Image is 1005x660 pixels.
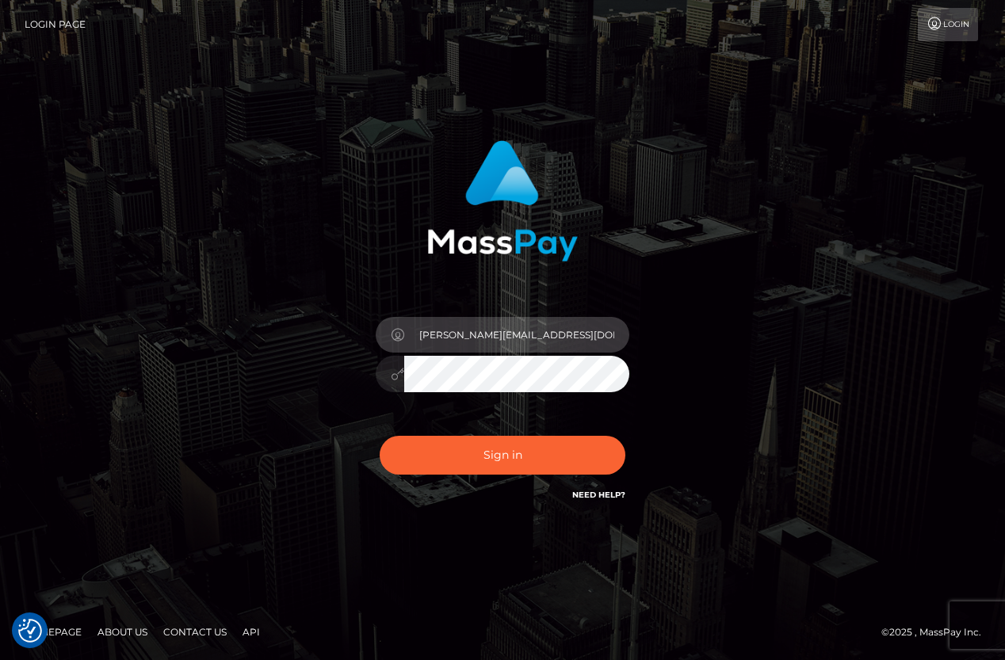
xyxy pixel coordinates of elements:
[572,490,625,500] a: Need Help?
[18,619,42,643] img: Revisit consent button
[918,8,978,41] a: Login
[380,436,625,475] button: Sign in
[91,620,154,644] a: About Us
[881,624,993,641] div: © 2025 , MassPay Inc.
[236,620,266,644] a: API
[427,140,578,261] img: MassPay Login
[25,8,86,41] a: Login Page
[157,620,233,644] a: Contact Us
[18,619,42,643] button: Consent Preferences
[17,620,88,644] a: Homepage
[404,317,629,353] input: Username...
